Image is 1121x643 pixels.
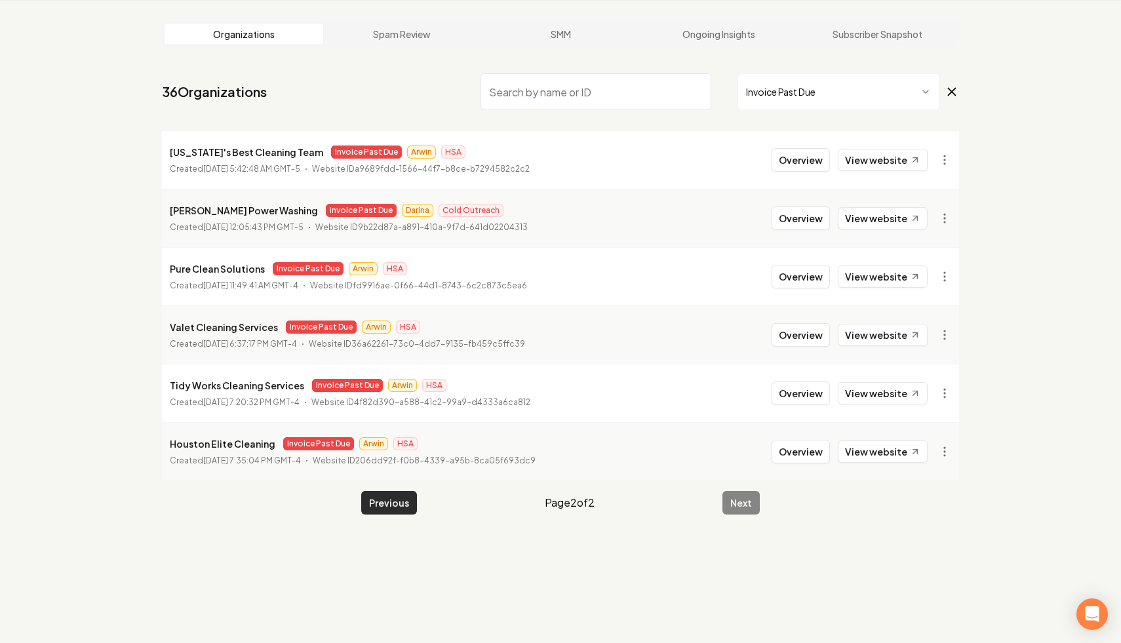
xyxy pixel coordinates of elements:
span: HSA [396,321,420,334]
time: [DATE] 5:42:48 AM GMT-5 [203,164,300,174]
p: Website ID 36a62261-73c0-4dd7-9135-fb459c5ffc39 [309,338,525,351]
span: Invoice Past Due [273,262,344,275]
time: [DATE] 7:20:32 PM GMT-4 [203,397,300,407]
p: Houston Elite Cleaning [170,436,275,452]
span: Invoice Past Due [283,437,354,450]
span: Page 2 of 2 [545,495,595,511]
p: [PERSON_NAME] Power Washing [170,203,318,218]
a: Ongoing Insights [640,24,798,45]
button: Previous [361,491,417,515]
p: Created [170,396,300,409]
span: HSA [422,379,446,392]
p: Website ID 206dd92f-f0b8-4339-a95b-8ca05f693dc9 [313,454,536,467]
p: Valet Cleaning Services [170,319,278,335]
p: Created [170,338,297,351]
a: View website [838,207,928,229]
p: Tidy Works Cleaning Services [170,378,304,393]
span: Arwin [407,146,436,159]
div: Open Intercom Messenger [1076,598,1108,630]
a: SMM [481,24,640,45]
time: [DATE] 11:49:41 AM GMT-4 [203,281,298,290]
span: Arwin [362,321,391,334]
button: Overview [772,148,830,172]
a: View website [838,440,928,463]
a: View website [838,149,928,171]
input: Search by name or ID [481,73,711,110]
p: Created [170,454,301,467]
span: Arwin [388,379,417,392]
span: Invoice Past Due [312,379,383,392]
span: Darina [402,204,433,217]
button: Overview [772,323,830,347]
span: HSA [393,437,418,450]
a: View website [838,382,928,404]
time: [DATE] 6:37:17 PM GMT-4 [203,339,297,349]
span: Arwin [349,262,378,275]
span: Invoice Past Due [286,321,357,334]
button: Overview [772,265,830,288]
p: Created [170,221,304,234]
span: Invoice Past Due [326,204,397,217]
a: Spam Review [323,24,482,45]
p: [US_STATE]'s Best Cleaning Team [170,144,323,160]
p: Website ID 4f82d390-a588-41c2-99a9-d4333a6ca812 [311,396,530,409]
button: Overview [772,206,830,230]
span: HSA [441,146,465,159]
time: [DATE] 12:05:43 PM GMT-5 [203,222,304,232]
button: Overview [772,381,830,405]
p: Pure Clean Solutions [170,261,265,277]
span: Invoice Past Due [331,146,402,159]
p: Created [170,279,298,292]
p: Website ID fd9916ae-0f66-44d1-8743-6c2c873c5ea6 [310,279,527,292]
a: Subscriber Snapshot [798,24,956,45]
span: HSA [383,262,407,275]
time: [DATE] 7:35:04 PM GMT-4 [203,456,301,465]
a: Organizations [165,24,323,45]
span: Arwin [359,437,388,450]
button: Overview [772,440,830,463]
a: View website [838,324,928,346]
span: Cold Outreach [439,204,503,217]
p: Created [170,163,300,176]
p: Website ID a9689fdd-1566-44f7-b8ce-b7294582c2c2 [312,163,530,176]
a: View website [838,265,928,288]
a: 36Organizations [162,83,267,101]
p: Website ID 9b22d87a-a891-410a-9f7d-641d02204313 [315,221,528,234]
